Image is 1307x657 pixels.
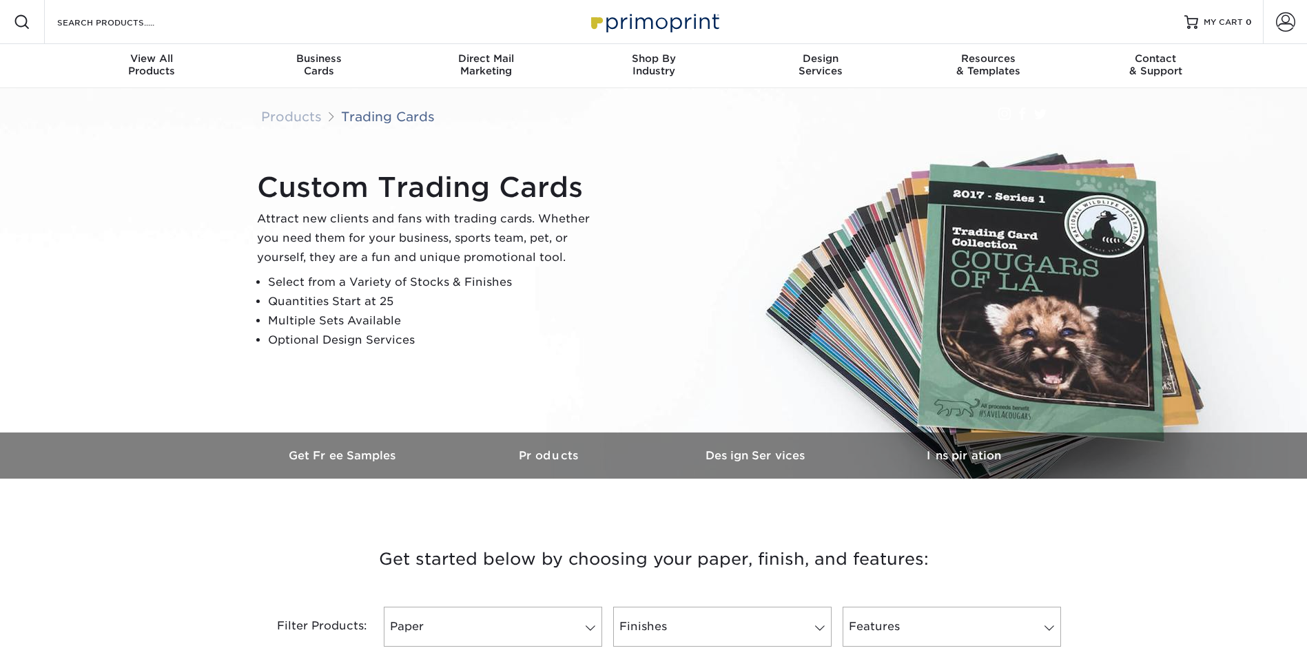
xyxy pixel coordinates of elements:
[1072,44,1239,88] a: Contact& Support
[737,44,905,88] a: DesignServices
[240,607,378,647] div: Filter Products:
[235,52,402,65] span: Business
[68,52,236,77] div: Products
[240,449,447,462] h3: Get Free Samples
[257,171,601,204] h1: Custom Trading Cards
[235,52,402,77] div: Cards
[240,432,447,479] a: Get Free Samples
[737,52,905,77] div: Services
[68,52,236,65] span: View All
[654,432,861,479] a: Design Services
[654,449,861,462] h3: Design Services
[861,449,1067,462] h3: Inspiration
[905,44,1072,88] a: Resources& Templates
[905,52,1072,77] div: & Templates
[402,52,570,65] span: Direct Mail
[257,209,601,267] p: Attract new clients and fans with trading cards. Whether you need them for your business, sports ...
[843,607,1061,647] a: Features
[402,52,570,77] div: Marketing
[570,52,737,77] div: Industry
[447,432,654,479] a: Products
[905,52,1072,65] span: Resources
[1204,17,1243,28] span: MY CART
[235,44,402,88] a: BusinessCards
[861,432,1067,479] a: Inspiration
[402,44,570,88] a: Direct MailMarketing
[570,44,737,88] a: Shop ByIndustry
[447,449,654,462] h3: Products
[570,52,737,65] span: Shop By
[68,44,236,88] a: View AllProducts
[585,7,723,36] img: Primoprint
[268,273,601,292] li: Select from a Variety of Stocks & Finishes
[1072,52,1239,77] div: & Support
[251,528,1057,590] h3: Get started below by choosing your paper, finish, and features:
[261,109,322,124] a: Products
[268,331,601,350] li: Optional Design Services
[613,607,832,647] a: Finishes
[1072,52,1239,65] span: Contact
[56,14,190,30] input: SEARCH PRODUCTS.....
[1246,17,1252,27] span: 0
[384,607,602,647] a: Paper
[341,109,435,124] a: Trading Cards
[268,292,601,311] li: Quantities Start at 25
[268,311,601,331] li: Multiple Sets Available
[737,52,905,65] span: Design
